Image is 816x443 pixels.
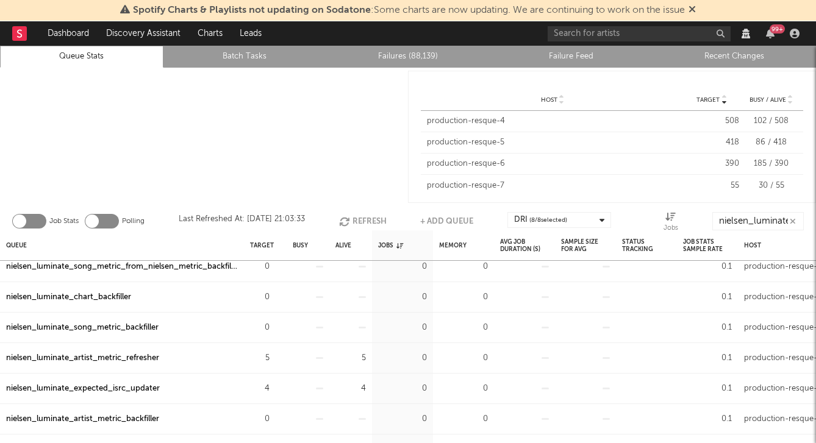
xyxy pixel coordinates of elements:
div: 0.1 [683,381,732,396]
div: 0 [250,260,270,274]
span: Host [541,96,557,104]
label: Polling [122,214,145,229]
div: 0 [378,290,427,305]
div: 0.1 [683,260,732,274]
a: Failures (88,139) [333,49,483,64]
div: 185 / 390 [745,158,797,170]
div: 418 [684,136,739,149]
button: + Add Queue [420,212,473,230]
div: 4 [335,381,366,396]
a: nielsen_luminate_artist_metric_refresher [6,351,159,366]
div: 0 [439,260,488,274]
a: nielsen_luminate_artist_metric_backfiller [6,412,159,427]
div: 0.1 [683,290,732,305]
div: 0.1 [683,321,732,335]
div: Host [744,232,761,258]
div: Jobs [378,232,403,258]
a: Discovery Assistant [98,21,189,46]
a: nielsen_luminate_chart_backfiller [6,290,131,305]
button: 99+ [766,29,775,38]
span: Dismiss [689,5,696,15]
div: 0 [378,412,427,427]
div: 55 [684,180,739,192]
a: nielsen_luminate_song_metric_backfiller [6,321,159,335]
div: 30 / 55 [745,180,797,192]
div: 99 + [770,24,785,34]
div: 0 [439,290,488,305]
span: Target [696,96,720,104]
div: 0 [250,290,270,305]
div: 0 [439,412,488,427]
div: 0 [378,351,427,366]
a: Dashboard [39,21,98,46]
div: production-resque-5 [427,136,678,149]
span: ( 8 / 8 selected) [529,213,567,227]
button: Refresh [339,212,387,230]
div: Sample Size For Avg [561,232,610,258]
div: 86 / 418 [745,136,797,149]
div: 0 [439,321,488,335]
div: Busy [293,232,308,258]
a: Charts [189,21,231,46]
div: production-resque-7 [427,180,678,192]
a: Batch Tasks [170,49,320,64]
a: nielsen_luminate_song_metric_from_nielsen_metric_backfiller [6,260,238,274]
div: 4 [250,381,270,396]
div: 0.1 [683,412,732,427]
div: 0 [378,381,427,396]
div: 0 [250,321,270,335]
span: Busy / Alive [750,96,786,104]
div: DRI [514,213,567,227]
div: Avg Job Duration (s) [500,232,549,258]
div: 5 [335,351,366,366]
div: Alive [335,232,351,258]
div: 0 [378,321,427,335]
div: Job Stats Sample Rate [683,232,732,258]
span: Spotify Charts & Playlists not updating on Sodatone [133,5,371,15]
a: Queue Stats [7,49,157,64]
div: 0 [378,260,427,274]
div: 508 [684,115,739,127]
div: Memory [439,232,467,258]
div: Last Refreshed At: [DATE] 21:03:33 [179,212,305,230]
div: 0 [439,351,488,366]
div: 0.1 [683,351,732,366]
a: Failure Feed [496,49,646,64]
div: 102 / 508 [745,115,797,127]
a: nielsen_luminate_expected_isrc_updater [6,381,160,396]
div: production-resque-4 [427,115,678,127]
label: Job Stats [49,214,79,229]
div: Queue [6,232,27,258]
div: Jobs [664,221,678,236]
input: Search for artists [548,26,731,41]
div: 0 [250,412,270,427]
div: Status Tracking [622,232,671,258]
div: Target [250,232,274,258]
span: : Some charts are now updating. We are continuing to work on the issue [133,5,685,15]
div: 390 [684,158,739,170]
div: Jobs [664,212,678,235]
div: 0 [439,381,488,396]
a: Leads [231,21,270,46]
input: Search... [712,212,804,230]
div: production-resque-6 [427,158,678,170]
a: Recent Changes [659,49,809,64]
div: 5 [250,351,270,366]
